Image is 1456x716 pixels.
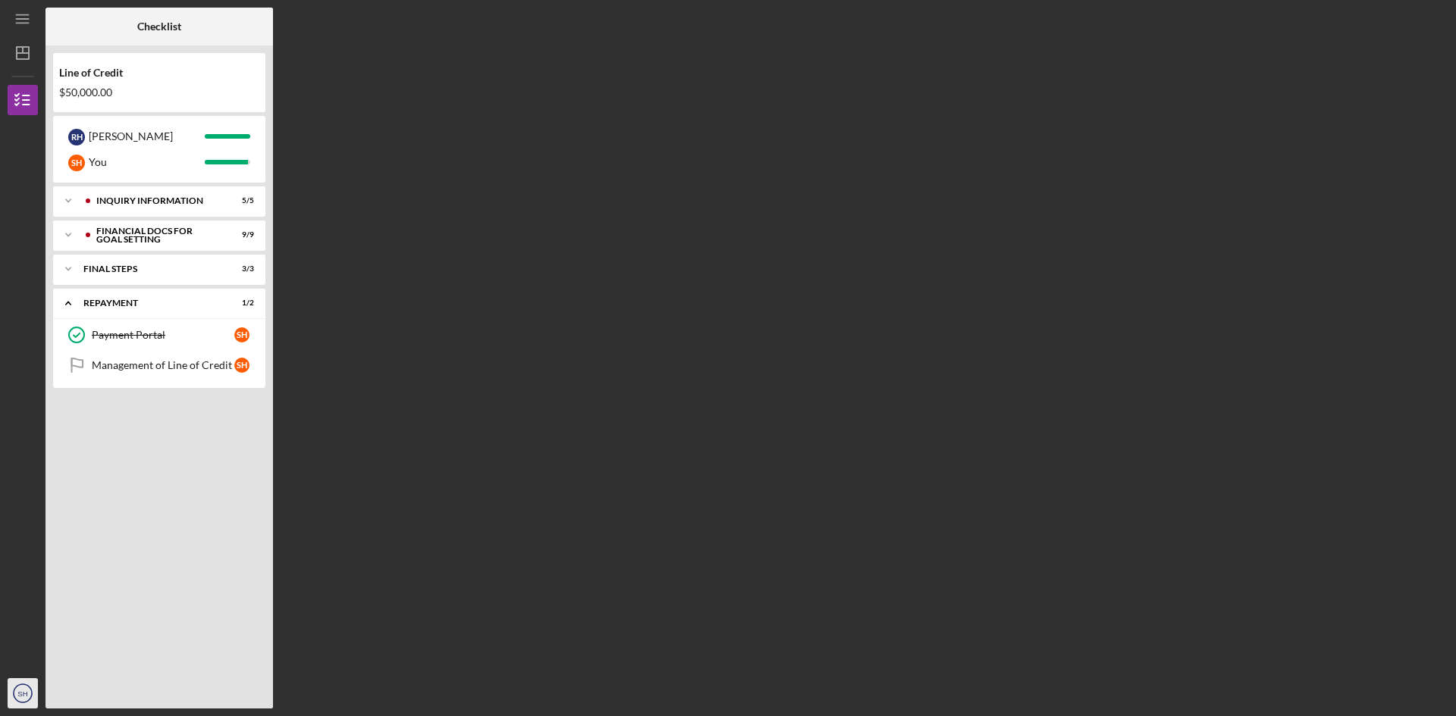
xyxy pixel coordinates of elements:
div: 1 / 2 [227,299,254,308]
div: Management of Line of Credit [92,359,234,371]
div: INQUIRY INFORMATION [96,196,216,205]
div: R H [68,129,85,145]
button: SH [8,678,38,708]
div: You [89,149,205,175]
div: 9 / 9 [227,230,254,239]
div: 5 / 5 [227,196,254,205]
div: $50,000.00 [59,86,259,98]
div: Repayment [83,299,216,308]
div: S H [234,327,249,342]
text: SH [17,689,27,698]
a: Management of Line of CreditSH [61,350,258,380]
div: 3 / 3 [227,264,254,274]
div: S H [68,155,85,171]
div: [PERSON_NAME] [89,124,205,149]
div: FINAL STEPS [83,264,216,274]
b: Checklist [137,20,181,33]
div: S H [234,358,249,373]
div: Financial Docs for Goal Setting [96,227,216,244]
a: Payment PortalSH [61,320,258,350]
div: Line of Credit [59,67,259,79]
div: Payment Portal [92,329,234,341]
